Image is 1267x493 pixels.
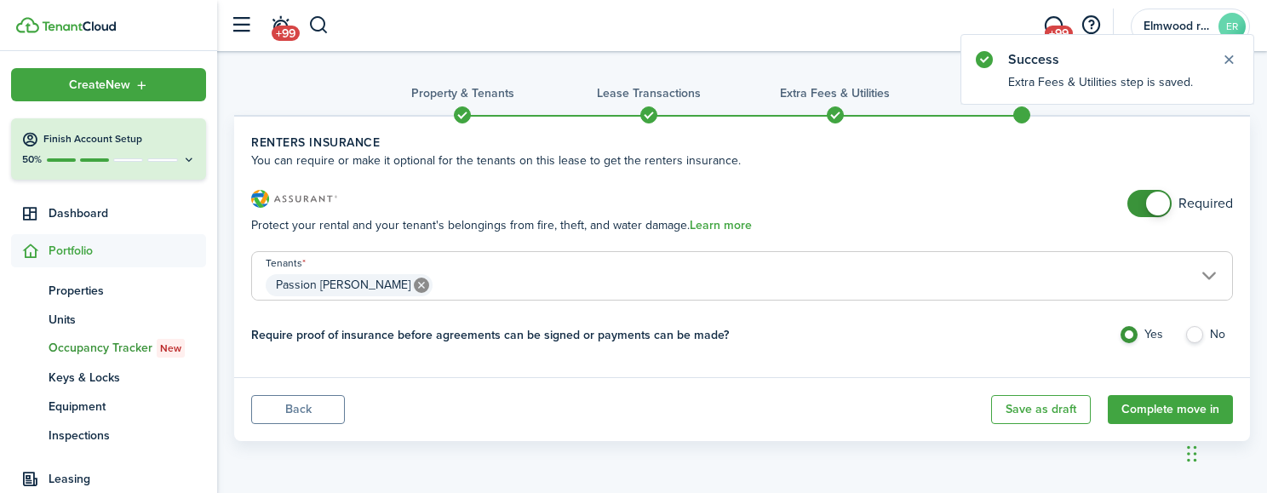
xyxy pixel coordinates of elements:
[42,21,116,32] img: TenantCloud
[11,392,206,421] a: Equipment
[69,79,130,91] span: Create New
[251,395,345,424] button: Back
[49,339,206,358] span: Occupancy Tracker
[49,369,206,387] span: Keys & Locks
[225,9,257,42] button: Open sidebar
[49,204,206,222] span: Dashboard
[11,363,206,392] a: Keys & Locks
[1119,326,1167,352] label: Yes
[49,282,206,300] span: Properties
[160,341,181,356] span: New
[251,190,337,208] img: Renters Insurance
[597,84,701,102] h3: Lease Transactions
[1037,4,1069,48] a: Messaging
[272,26,300,41] span: +99
[11,118,206,180] button: Finish Account Setup50%
[961,73,1253,104] notify-body: Extra Fees & Utilities step is saved.
[11,305,206,334] a: Units
[1144,20,1212,32] span: Elmwood realty
[11,68,206,101] button: Open menu
[251,326,729,360] h4: Require proof of insurance before agreements can be signed or payments can be made?
[264,4,296,48] a: Notifications
[411,84,514,102] h3: Property & Tenants
[1108,395,1233,424] button: Continue
[1182,411,1267,493] iframe: Chat Widget
[276,276,410,294] span: Passion [PERSON_NAME]
[1076,11,1105,40] button: Open resource center
[690,219,752,232] a: Learn more
[1008,49,1204,70] notify-title: Success
[49,398,206,416] span: Equipment
[991,395,1091,424] button: Save as draft
[251,134,1233,152] wizard-step-header-title: Renters Insurance
[49,242,206,260] span: Portfolio
[251,152,1233,169] wizard-step-header-description: You can require or make it optional for the tenants on this lease to get the renters insurance.
[1217,48,1241,72] button: Close notify
[1184,326,1233,352] label: No
[1218,13,1246,40] avatar-text: ER
[1187,428,1197,479] div: Drag
[49,427,206,444] span: Inspections
[11,334,206,363] a: Occupancy TrackerNew
[49,470,206,488] span: Leasing
[308,11,330,40] button: Search
[251,216,1127,234] p: Protect your rental and your tenant's belongings from fire, theft, and water damage.
[21,152,43,167] p: 50%
[49,311,206,329] span: Units
[11,421,206,450] a: Inspections
[11,197,206,230] a: Dashboard
[43,132,196,146] h4: Finish Account Setup
[780,84,890,102] h3: Extra fees & Utilities
[16,17,39,33] img: TenantCloud
[1045,26,1073,41] span: +99
[11,276,206,305] a: Properties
